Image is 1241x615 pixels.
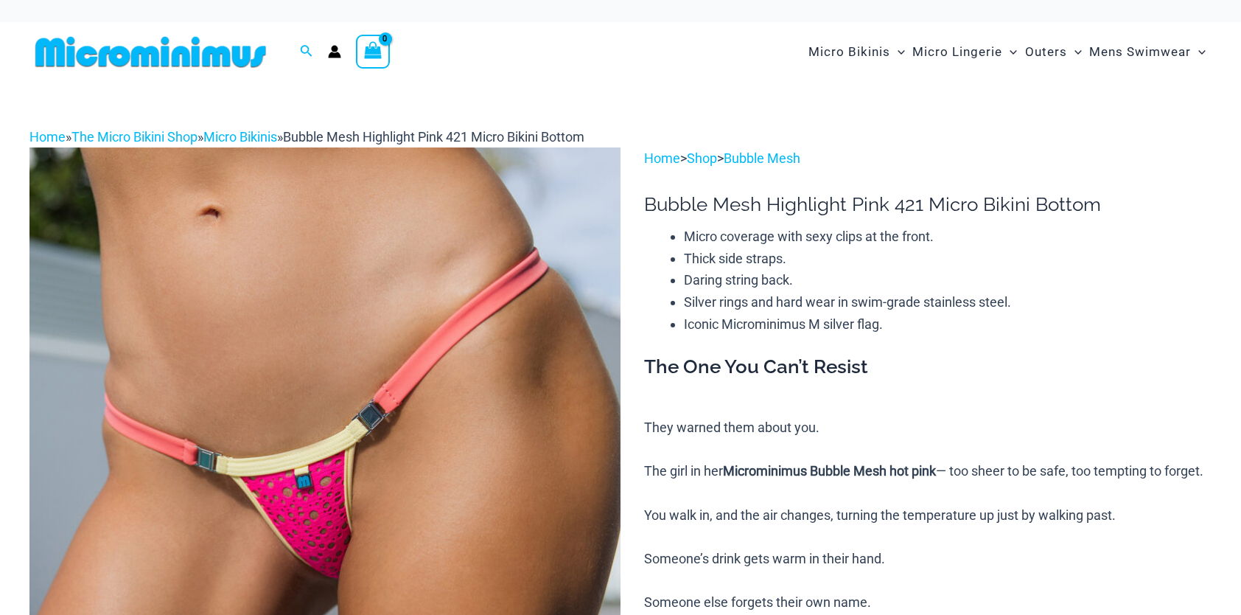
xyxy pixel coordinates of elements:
[29,35,272,69] img: MM SHOP LOGO FLAT
[684,269,1212,291] li: Daring string back.
[644,147,1212,170] p: > >
[723,463,936,479] b: Microminimus Bubble Mesh hot pink
[687,150,717,166] a: Shop
[1067,33,1082,71] span: Menu Toggle
[724,150,800,166] a: Bubble Mesh
[644,193,1212,216] h1: Bubble Mesh Highlight Pink 421 Micro Bikini Bottom
[909,29,1021,74] a: Micro LingerieMenu ToggleMenu Toggle
[356,35,390,69] a: View Shopping Cart, empty
[1086,29,1209,74] a: Mens SwimwearMenu ToggleMenu Toggle
[912,33,1002,71] span: Micro Lingerie
[644,150,680,166] a: Home
[283,129,584,145] span: Bubble Mesh Highlight Pink 421 Micro Bikini Bottom
[684,248,1212,270] li: Thick side straps.
[805,29,909,74] a: Micro BikinisMenu ToggleMenu Toggle
[684,313,1212,336] li: Iconic Microminimus M silver flag.
[1089,33,1191,71] span: Mens Swimwear
[328,45,341,58] a: Account icon link
[1021,29,1086,74] a: OutersMenu ToggleMenu Toggle
[300,43,313,61] a: Search icon link
[29,129,66,145] a: Home
[644,355,1212,380] h3: The One You Can’t Resist
[71,129,197,145] a: The Micro Bikini Shop
[684,291,1212,313] li: Silver rings and hard wear in swim-grade stainless steel.
[1025,33,1067,71] span: Outers
[684,226,1212,248] li: Micro coverage with sexy clips at the front.
[803,27,1212,77] nav: Site Navigation
[1191,33,1206,71] span: Menu Toggle
[1002,33,1017,71] span: Menu Toggle
[808,33,890,71] span: Micro Bikinis
[203,129,277,145] a: Micro Bikinis
[890,33,905,71] span: Menu Toggle
[29,129,584,145] span: » » »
